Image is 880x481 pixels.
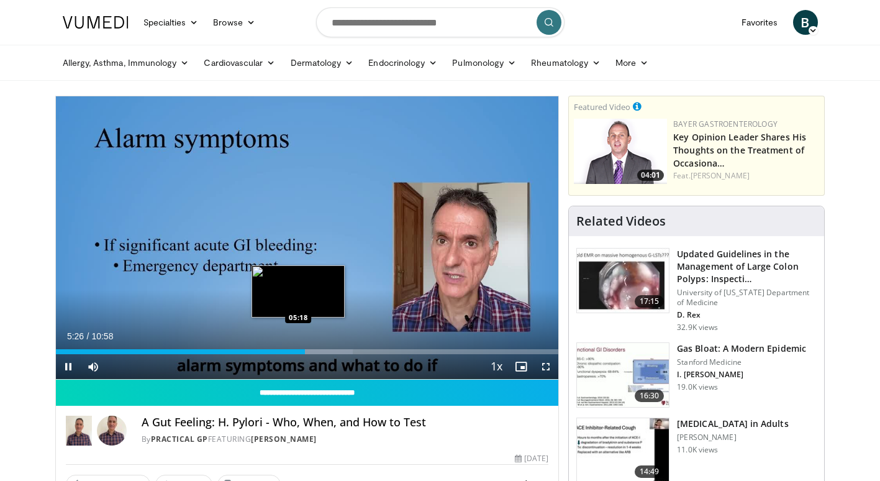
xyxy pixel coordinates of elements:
[734,10,786,35] a: Favorites
[677,310,817,320] p: D. Rex
[484,354,509,379] button: Playback Rate
[677,445,718,455] p: 11.0K views
[56,354,81,379] button: Pause
[576,342,817,408] a: 16:30 Gas Bloat: A Modern Epidemic Stanford Medicine I. [PERSON_NAME] 19.0K views
[677,248,817,285] h3: Updated Guidelines in the Management of Large Colon Polyps: Inspecti…
[515,453,548,464] div: [DATE]
[677,370,806,380] p: I. [PERSON_NAME]
[67,331,84,341] span: 5:26
[142,416,548,429] h4: A Gut Feeling: H. Pylori - Who, When, and How to Test
[677,288,817,308] p: University of [US_STATE] Department of Medicine
[524,50,608,75] a: Rheumatology
[509,354,533,379] button: Enable picture-in-picture mode
[673,131,806,169] a: Key Opinion Leader Shares His Thoughts on the Treatment of Occasiona…
[637,170,664,181] span: 04:01
[97,416,127,446] img: Avatar
[283,50,361,75] a: Dermatology
[677,433,788,442] p: [PERSON_NAME]
[673,170,819,181] div: Feat.
[576,214,666,229] h4: Related Videos
[677,323,718,332] p: 32.9K views
[56,349,559,354] div: Progress Bar
[577,343,669,408] img: 480ec31d-e3c1-475b-8289-0a0659db689a.150x105_q85_crop-smart_upscale.jpg
[445,50,524,75] a: Pulmonology
[677,357,806,367] p: Stanford Medicine
[316,7,565,37] input: Search topics, interventions
[691,170,750,181] a: [PERSON_NAME]
[252,265,345,318] img: image.jpeg
[574,119,667,184] img: 9828b8df-38ad-4333-b93d-bb657251ca89.png.150x105_q85_crop-smart_upscale.png
[608,50,656,75] a: More
[63,16,129,29] img: VuMedi Logo
[251,434,317,444] a: [PERSON_NAME]
[635,465,665,478] span: 14:49
[56,96,559,380] video-js: Video Player
[577,249,669,313] img: dfcfcb0d-b871-4e1a-9f0c-9f64970f7dd8.150x105_q85_crop-smart_upscale.jpg
[196,50,283,75] a: Cardiovascular
[151,434,208,444] a: Practical GP
[793,10,818,35] a: B
[635,295,665,308] span: 17:15
[81,354,106,379] button: Mute
[677,342,806,355] h3: Gas Bloat: A Modern Epidemic
[206,10,263,35] a: Browse
[136,10,206,35] a: Specialties
[361,50,445,75] a: Endocrinology
[87,331,89,341] span: /
[91,331,113,341] span: 10:58
[66,416,92,446] img: Practical GP
[142,434,548,445] div: By FEATURING
[55,50,197,75] a: Allergy, Asthma, Immunology
[574,119,667,184] a: 04:01
[533,354,558,379] button: Fullscreen
[635,390,665,402] span: 16:30
[574,101,630,112] small: Featured Video
[677,382,718,392] p: 19.0K views
[576,248,817,332] a: 17:15 Updated Guidelines in the Management of Large Colon Polyps: Inspecti… University of [US_STA...
[677,418,788,430] h3: [MEDICAL_DATA] in Adults
[673,119,778,129] a: Bayer Gastroenterology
